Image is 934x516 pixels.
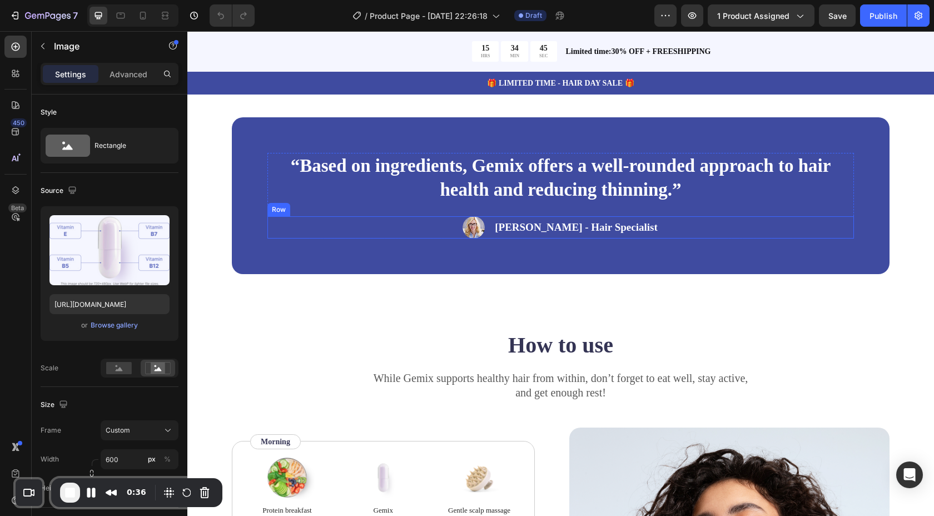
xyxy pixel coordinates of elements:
[55,474,145,485] p: Protein breakfast
[101,420,178,440] button: Custom
[55,68,86,80] p: Settings
[49,294,170,314] input: https://example.com/image.jpg
[101,449,178,469] input: px%
[49,215,170,285] img: preview-image
[91,320,138,330] div: Browse gallery
[44,299,702,330] h2: How to use
[72,424,127,468] img: gempages_578575115176903553-0a2f511d-af8d-4c35-a116-c518085946ff.png
[8,204,27,212] div: Beta
[828,11,847,21] span: Save
[110,68,147,80] p: Advanced
[106,425,130,435] span: Custom
[41,363,58,373] div: Scale
[4,4,83,27] button: 7
[896,462,923,488] div: Open Intercom Messenger
[41,107,57,117] div: Style
[164,454,171,464] div: %
[819,4,856,27] button: Save
[275,185,297,207] img: gempages_578575115176903553-a63ca848-edd5-47da-9c6f-b3a6503a20de.png
[161,453,174,466] button: px
[168,424,223,468] img: gempages_578575115176903553-d2115a4a-37e3-4dcc-93d4-62f25d6aa364.png
[370,10,488,22] span: Product Page - [DATE] 22:26:18
[708,4,814,27] button: 1 product assigned
[210,4,255,27] div: Undo/Redo
[151,474,241,485] p: Gemix
[95,133,162,158] div: Rectangle
[41,454,59,464] label: Width
[860,4,907,27] button: Publish
[81,319,88,332] span: or
[717,10,789,22] span: 1 product assigned
[41,425,61,435] label: Frame
[247,474,337,485] p: Gentle scalp massage
[11,118,27,127] div: 450
[73,9,78,22] p: 7
[90,320,138,331] button: Browse gallery
[41,183,79,199] div: Source
[148,454,156,464] div: px
[870,10,897,22] div: Publish
[187,31,934,516] iframe: Design area
[73,405,103,416] p: Morning
[145,453,158,466] button: %
[46,340,701,369] p: While Gemix supports healthy hair from within, don’t forget to eat well, stay active, and get eno...
[41,398,70,413] div: Size
[525,11,542,21] span: Draft
[307,190,470,204] p: [PERSON_NAME] - Hair Specialist
[365,10,367,22] span: /
[54,39,148,53] p: Image
[264,424,320,468] img: gempages_578575115176903553-cd2a7961-34a8-477c-84ea-9bf3d8bd5634.png
[82,173,101,183] div: Row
